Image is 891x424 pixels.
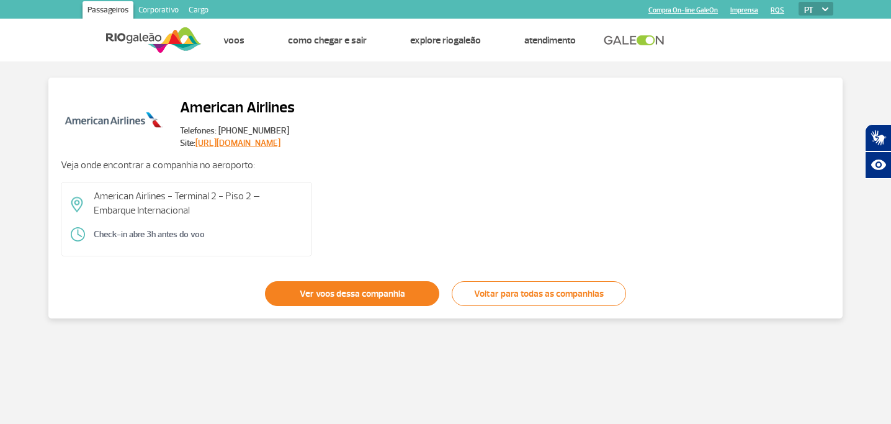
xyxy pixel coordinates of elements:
[180,91,295,125] h2: American Airlines
[180,125,295,137] span: Telefones: [PHONE_NUMBER]
[133,1,184,21] a: Corporativo
[94,189,302,217] p: American Airlines - Terminal 2 - Piso 2 – Embarque Internacional
[265,281,439,306] a: Ver voos dessa companhia
[865,124,891,179] div: Plugin de acessibilidade da Hand Talk.
[288,34,367,47] a: Como chegar e sair
[94,228,205,241] span: Check-in abre 3h antes do voo
[452,281,626,306] a: Voltar para todas as companhias
[195,138,280,148] a: [URL][DOMAIN_NAME]
[865,124,891,151] button: Abrir tradutor de língua de sinais.
[524,34,576,47] a: Atendimento
[83,1,133,21] a: Passageiros
[648,6,718,14] a: Compra On-line GaleOn
[730,6,758,14] a: Imprensa
[61,158,830,172] p: Veja onde encontrar a companhia no aeroporto:
[865,151,891,179] button: Abrir recursos assistivos.
[61,90,168,150] img: American Airlines
[771,6,784,14] a: RQS
[410,34,481,47] a: Explore RIOgaleão
[184,1,213,21] a: Cargo
[223,34,244,47] a: Voos
[180,137,295,150] span: Site:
